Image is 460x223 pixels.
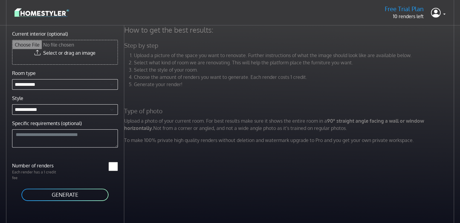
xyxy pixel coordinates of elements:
[8,169,65,181] p: Each render has a 1 credit fee
[134,66,455,73] li: Select the style of your room.
[134,81,455,88] li: Generate your render!
[8,162,65,169] label: Number of renders
[12,95,23,102] label: Style
[121,107,459,115] h5: Type of photo
[134,73,455,81] li: Choose the amount of renders you want to generate. Each render costs 1 credit.
[385,13,424,20] p: 10 renders left
[121,137,459,144] p: To make 100% private high quality renders without deletion and watermark upgrade to Pro and you g...
[21,188,109,202] button: GENERATE
[121,25,459,34] h4: How to get the best results:
[134,52,455,59] li: Upload a picture of the space you want to renovate. Further instructions of what the image should...
[134,59,455,66] li: Select what kind of room we are renovating. This will help the platform place the furniture you w...
[124,118,424,131] strong: 90° straight angle facing a wall or window horizontally.
[121,42,459,49] h5: Step by step
[15,7,69,18] img: logo-3de290ba35641baa71223ecac5eacb59cb85b4c7fdf211dc9aaecaaee71ea2f8.svg
[12,69,36,77] label: Room type
[385,5,424,13] h5: Free Trial Plan
[12,30,68,37] label: Current interior (optional)
[12,120,82,127] label: Specific requirements (optional)
[121,117,459,132] p: Upload a photo of your current room. For best results make sure it shows the entire room in a Not...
